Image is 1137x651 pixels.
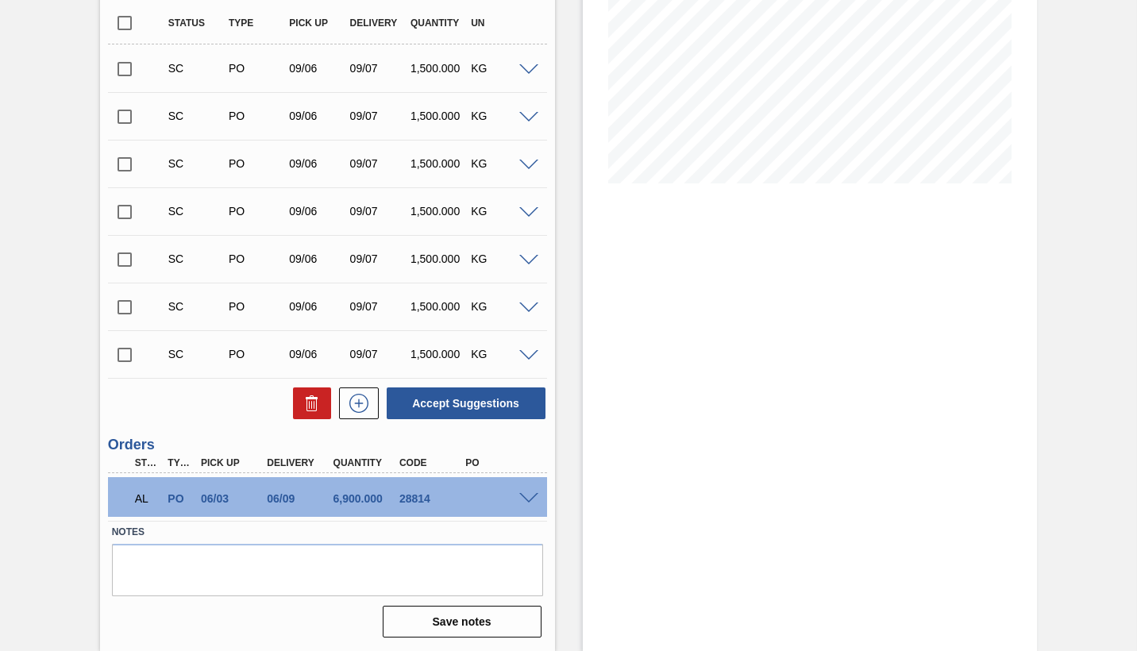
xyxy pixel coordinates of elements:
div: Step [131,457,164,468]
div: 1,500.000 [407,300,472,313]
div: 09/06/2025 [285,62,350,75]
div: 09/07/2025 [346,348,411,360]
div: 09/07/2025 [346,252,411,265]
div: Type [164,457,196,468]
p: AL [135,492,160,505]
div: KG [467,300,532,313]
div: KG [467,252,532,265]
div: 06/09/2025 [263,492,335,505]
label: Notes [112,521,543,544]
div: KG [467,205,532,218]
div: Status [164,17,229,29]
div: 09/07/2025 [346,205,411,218]
div: Delivery [346,17,411,29]
div: Suggestion Created [164,62,229,75]
button: Save notes [383,606,542,638]
div: 09/06/2025 [285,110,350,122]
div: Suggestion Created [164,252,229,265]
div: KG [467,157,532,170]
div: 09/06/2025 [285,348,350,360]
div: 1,500.000 [407,348,472,360]
div: Purchase order [225,110,290,122]
div: Purchase order [225,62,290,75]
div: Quantity [407,17,472,29]
div: Suggestion Created [164,157,229,170]
div: 1,500.000 [407,157,472,170]
div: 1,500.000 [407,110,472,122]
div: Purchase order [225,205,290,218]
div: KG [467,110,532,122]
div: 6,900.000 [330,492,402,505]
div: PO [461,457,534,468]
div: 1,500.000 [407,62,472,75]
div: 28814 [395,492,468,505]
div: Accept Suggestions [379,386,547,421]
button: Accept Suggestions [387,387,545,419]
div: Purchase order [225,157,290,170]
div: Quantity [330,457,402,468]
div: 09/07/2025 [346,157,411,170]
div: Delete Suggestions [285,387,331,419]
div: Suggestion Created [164,110,229,122]
div: 1,500.000 [407,205,472,218]
div: Pick up [197,457,269,468]
div: 09/07/2025 [346,62,411,75]
div: Code [395,457,468,468]
div: 09/06/2025 [285,205,350,218]
h3: Orders [108,437,547,453]
div: Purchase order [225,252,290,265]
div: 1,500.000 [407,252,472,265]
div: Pick up [285,17,350,29]
div: Delivery [263,457,335,468]
div: 09/07/2025 [346,300,411,313]
div: KG [467,348,532,360]
div: UN [467,17,532,29]
div: Purchase order [225,348,290,360]
div: KG [467,62,532,75]
div: Purchase order [164,492,196,505]
div: 06/03/2025 [197,492,269,505]
div: Type [225,17,290,29]
div: 09/06/2025 [285,157,350,170]
div: 09/06/2025 [285,300,350,313]
div: New suggestion [331,387,379,419]
div: 09/06/2025 [285,252,350,265]
div: Suggestion Created [164,205,229,218]
div: 09/07/2025 [346,110,411,122]
div: Suggestion Created [164,300,229,313]
div: Awaiting Load Composition [131,481,164,516]
div: Suggestion Created [164,348,229,360]
div: Purchase order [225,300,290,313]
